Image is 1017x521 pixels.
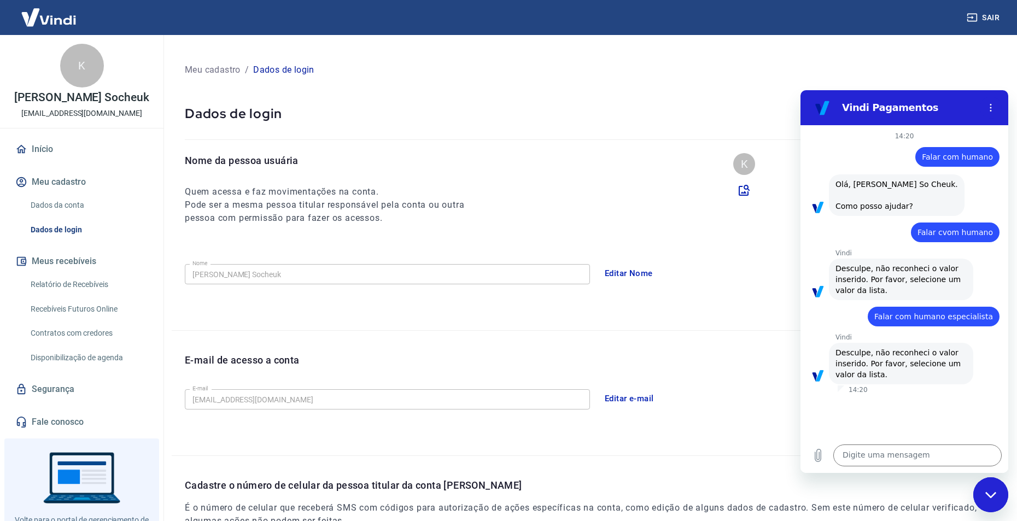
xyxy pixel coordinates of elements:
[26,273,150,296] a: Relatório de Recebíveis
[245,63,249,77] p: /
[185,478,1004,493] p: Cadastre o número de celular da pessoa titular da conta [PERSON_NAME]
[60,44,104,87] div: K
[599,262,659,285] button: Editar Nome
[192,259,208,267] label: Nome
[21,108,142,119] p: [EMAIL_ADDRESS][DOMAIN_NAME]
[185,198,484,225] h6: Pode ser a mesma pessoa titular responsável pela conta ou outra pessoa com permissão para fazer o...
[13,137,150,161] a: Início
[192,384,208,393] label: E-mail
[800,90,1008,473] iframe: Janela de mensagens
[26,322,150,344] a: Contratos com credores
[733,153,755,175] div: K
[26,219,150,241] a: Dados de login
[26,347,150,369] a: Disponibilização de agenda
[13,377,150,401] a: Segurança
[599,387,660,410] button: Editar e-mail
[14,92,149,103] p: [PERSON_NAME] Socheuk
[253,63,314,77] p: Dados de login
[185,185,484,198] h6: Quem acessa e faz movimentações na conta.
[185,353,300,367] p: E-mail de acesso a conta
[185,105,991,122] p: Dados de login
[185,63,241,77] p: Meu cadastro
[13,170,150,194] button: Meu cadastro
[26,298,150,320] a: Recebíveis Futuros Online
[965,8,1004,28] button: Sair
[13,1,84,34] img: Vindi
[973,477,1008,512] iframe: Botão para abrir a janela de mensagens, conversa em andamento
[26,194,150,216] a: Dados da conta
[13,410,150,434] a: Fale conosco
[185,153,484,168] p: Nome da pessoa usuária
[13,249,150,273] button: Meus recebíveis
